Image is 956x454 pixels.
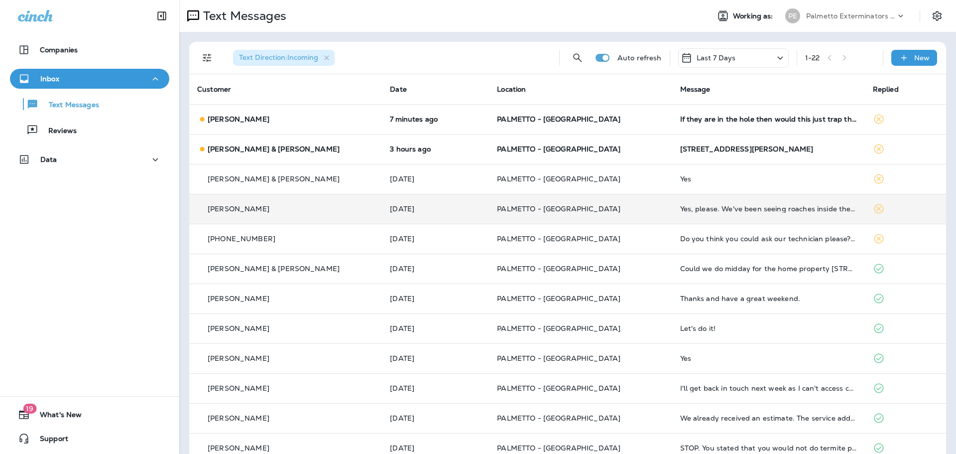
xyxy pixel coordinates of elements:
[10,94,169,115] button: Text Messages
[497,264,620,273] span: PALMETTO - [GEOGRAPHIC_DATA]
[497,115,620,124] span: PALMETTO - [GEOGRAPHIC_DATA]
[390,145,481,153] p: Aug 11, 2025 09:54 AM
[568,48,588,68] button: Search Messages
[497,85,526,94] span: Location
[390,414,481,422] p: Aug 8, 2025 11:05 AM
[39,101,99,110] p: Text Messages
[785,8,800,23] div: PE
[733,12,775,20] span: Working as:
[10,405,169,425] button: 19What's New
[148,6,176,26] button: Collapse Sidebar
[390,265,481,273] p: Aug 8, 2025 04:41 PM
[680,354,857,362] div: Yes
[40,75,59,83] p: Inbox
[497,354,620,363] span: PALMETTO - [GEOGRAPHIC_DATA]
[239,53,318,62] span: Text Direction : Incoming
[208,265,340,273] p: [PERSON_NAME] & [PERSON_NAME]
[208,444,269,452] p: [PERSON_NAME]
[617,54,662,62] p: Auto refresh
[197,85,231,94] span: Customer
[390,205,481,213] p: Aug 8, 2025 06:55 PM
[497,294,620,303] span: PALMETTO - [GEOGRAPHIC_DATA]
[680,115,857,123] div: If they are in the hole then would this just trap them in there? I guess they would just die in t...
[199,8,286,23] p: Text Messages
[208,414,269,422] p: [PERSON_NAME]
[208,115,269,123] p: [PERSON_NAME]
[38,127,77,136] p: Reviews
[497,234,620,243] span: PALMETTO - [GEOGRAPHIC_DATA]
[390,295,481,303] p: Aug 8, 2025 04:26 PM
[208,354,269,362] p: [PERSON_NAME]
[497,145,620,153] span: PALMETTO - [GEOGRAPHIC_DATA]
[497,204,620,213] span: PALMETTO - [GEOGRAPHIC_DATA]
[208,175,340,183] p: [PERSON_NAME] & [PERSON_NAME]
[10,120,169,141] button: Reviews
[680,265,857,273] div: Could we do midday for the home property 3004 Ashburton on like 22nd? Then try 528 Bertha Lane 8/...
[208,235,275,243] p: [PHONE_NUMBER]
[390,354,481,362] p: Aug 8, 2025 11:18 AM
[10,40,169,60] button: Companies
[30,411,82,423] span: What's New
[497,444,620,453] span: PALMETTO - [GEOGRAPHIC_DATA]
[208,384,269,392] p: [PERSON_NAME]
[390,384,481,392] p: Aug 8, 2025 11:07 AM
[10,429,169,449] button: Support
[23,404,36,414] span: 19
[680,444,857,452] div: STOP. You stated that you would not do termite protection for my house since it is stucco.
[208,205,269,213] p: [PERSON_NAME]
[805,54,820,62] div: 1 - 22
[390,235,481,243] p: Aug 8, 2025 04:45 PM
[390,324,481,332] p: Aug 8, 2025 01:12 PM
[40,46,78,54] p: Companies
[10,150,169,169] button: Data
[233,50,335,66] div: Text Direction:Incoming
[697,54,736,62] p: Last 7 Days
[40,155,57,163] p: Data
[680,235,857,243] div: Do you think you could ask our technician please? He's very knowledgeable
[680,295,857,303] div: Thanks and have a great weekend.
[680,175,857,183] div: Yes
[680,205,857,213] div: Yes, please. We've been seeing roaches inside the house for the past few days
[390,115,481,123] p: Aug 11, 2025 12:48 PM
[10,69,169,89] button: Inbox
[680,145,857,153] div: 1812 Beekman Street Charleston SC 29492
[390,85,407,94] span: Date
[497,324,620,333] span: PALMETTO - [GEOGRAPHIC_DATA]
[30,435,68,447] span: Support
[497,174,620,183] span: PALMETTO - [GEOGRAPHIC_DATA]
[390,175,481,183] p: Aug 8, 2025 09:09 PM
[208,145,340,153] p: [PERSON_NAME] & [PERSON_NAME]
[914,54,930,62] p: New
[680,85,711,94] span: Message
[680,414,857,422] div: We already received an estimate. The service address is 1964 N Creek Dr, Mt Pleasant
[873,85,899,94] span: Replied
[197,48,217,68] button: Filters
[928,7,946,25] button: Settings
[208,295,269,303] p: [PERSON_NAME]
[390,444,481,452] p: Aug 8, 2025 11:04 AM
[680,384,857,392] div: I'll get back in touch next week as I can't access calendars and records at this time. I'm on the...
[497,384,620,393] span: PALMETTO - [GEOGRAPHIC_DATA]
[208,324,269,332] p: [PERSON_NAME]
[497,414,620,423] span: PALMETTO - [GEOGRAPHIC_DATA]
[680,324,857,332] div: Let's do it!
[806,12,896,20] p: Palmetto Exterminators LLC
